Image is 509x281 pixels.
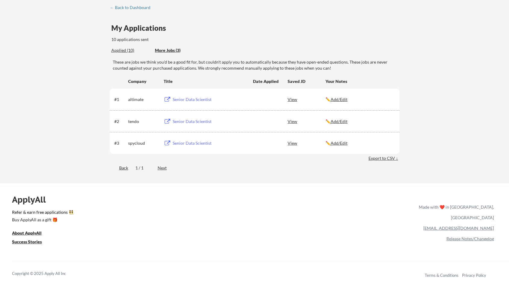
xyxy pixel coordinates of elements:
[173,118,247,125] div: Senior Data Scientist
[416,202,494,223] div: Made with ❤️ in [GEOGRAPHIC_DATA], [GEOGRAPHIC_DATA]
[155,47,199,53] div: More Jobs (3)
[111,47,150,53] div: Applied (10)
[12,194,53,205] div: ApplyAll
[325,96,394,103] div: ✏️
[155,47,199,54] div: These are job applications we think you'd be a good fit for, but couldn't apply you to automatica...
[12,230,50,237] a: About ApplyAll
[110,5,155,10] div: ← Back to Dashboard
[110,165,128,171] div: Back
[12,210,293,216] a: Refer & earn free applications 👯‍♀️
[288,94,325,105] div: View
[128,96,158,103] div: altimate
[288,137,325,148] div: View
[288,116,325,127] div: View
[253,78,279,84] div: Date Applied
[173,96,247,103] div: Senior Data Scientist
[12,239,42,244] u: Success Stories
[331,119,347,124] u: Add/Edit
[158,165,174,171] div: Next
[288,76,325,87] div: Saved JD
[462,273,486,278] a: Privacy Policy
[110,5,155,11] a: ← Back to Dashboard
[128,118,158,125] div: tendo
[12,271,81,277] div: Copyright © 2025 Apply All Inc
[173,140,247,146] div: Senior Data Scientist
[164,78,247,84] div: Title
[135,165,150,171] div: 1 / 1
[113,59,399,71] div: These are jobs we think you'd be a good fit for, but couldn't apply you to automatically because ...
[114,140,126,146] div: #3
[111,36,228,43] div: 10 applications sent
[12,218,72,222] div: Buy ApplyAll as a gift 🎁
[331,140,347,146] u: Add/Edit
[111,47,150,54] div: These are all the jobs you've been applied to so far.
[425,273,458,278] a: Terms & Conditions
[369,155,399,161] div: Export to CSV ↓
[12,230,42,235] u: About ApplyAll
[128,140,158,146] div: spycloud
[325,78,394,84] div: Your Notes
[423,226,494,231] a: [EMAIL_ADDRESS][DOMAIN_NAME]
[128,78,158,84] div: Company
[12,216,72,224] a: Buy ApplyAll as a gift 🎁
[446,236,494,241] a: Release Notes/Changelog
[325,118,394,125] div: ✏️
[111,24,171,32] div: My Applications
[114,118,126,125] div: #2
[325,140,394,146] div: ✏️
[114,96,126,103] div: #1
[12,238,50,246] a: Success Stories
[331,97,347,102] u: Add/Edit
